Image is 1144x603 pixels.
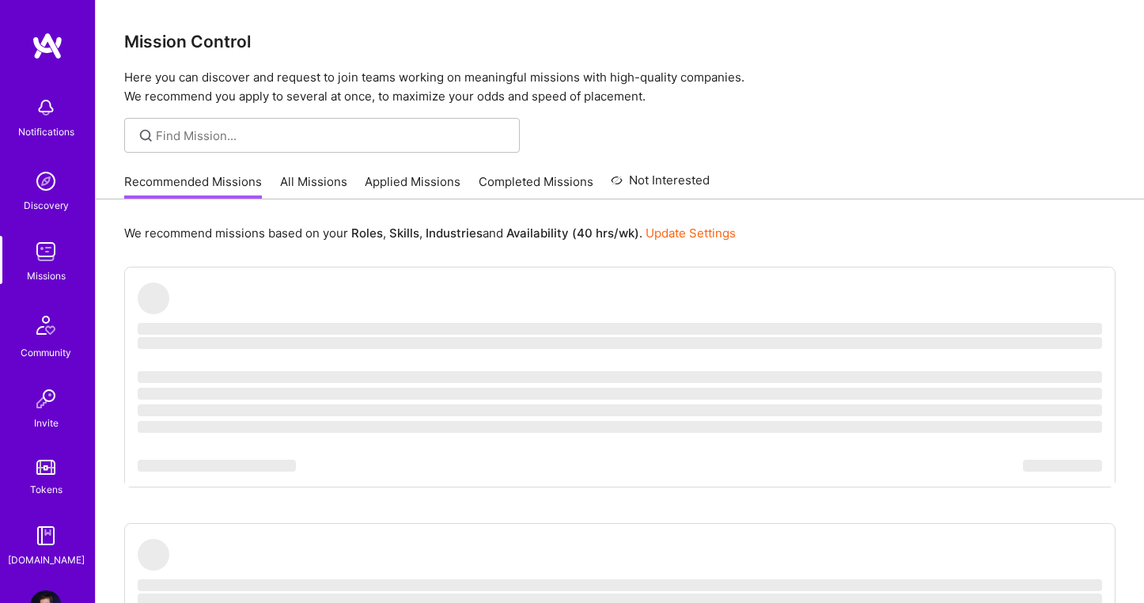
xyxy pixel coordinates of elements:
img: logo [32,32,63,60]
div: Community [21,344,71,361]
img: tokens [36,460,55,475]
img: Community [27,306,65,344]
img: Invite [30,383,62,415]
img: discovery [30,165,62,197]
div: Missions [27,267,66,284]
b: Roles [351,226,383,241]
a: Recommended Missions [124,173,262,199]
b: Availability (40 hrs/wk) [506,226,639,241]
a: Update Settings [646,226,736,241]
a: All Missions [280,173,347,199]
div: [DOMAIN_NAME] [8,552,85,568]
a: Applied Missions [365,173,460,199]
img: teamwork [30,236,62,267]
img: guide book [30,520,62,552]
p: Here you can discover and request to join teams working on meaningful missions with high-quality ... [124,68,1116,106]
div: Invite [34,415,59,431]
h3: Mission Control [124,32,1116,51]
div: Discovery [24,197,69,214]
b: Industries [426,226,483,241]
a: Completed Missions [479,173,593,199]
p: We recommend missions based on your , , and . [124,225,736,241]
a: Not Interested [611,171,710,199]
i: icon SearchGrey [137,127,155,145]
b: Skills [389,226,419,241]
div: Notifications [18,123,74,140]
input: Find Mission... [156,127,508,144]
img: bell [30,92,62,123]
div: Tokens [30,481,63,498]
